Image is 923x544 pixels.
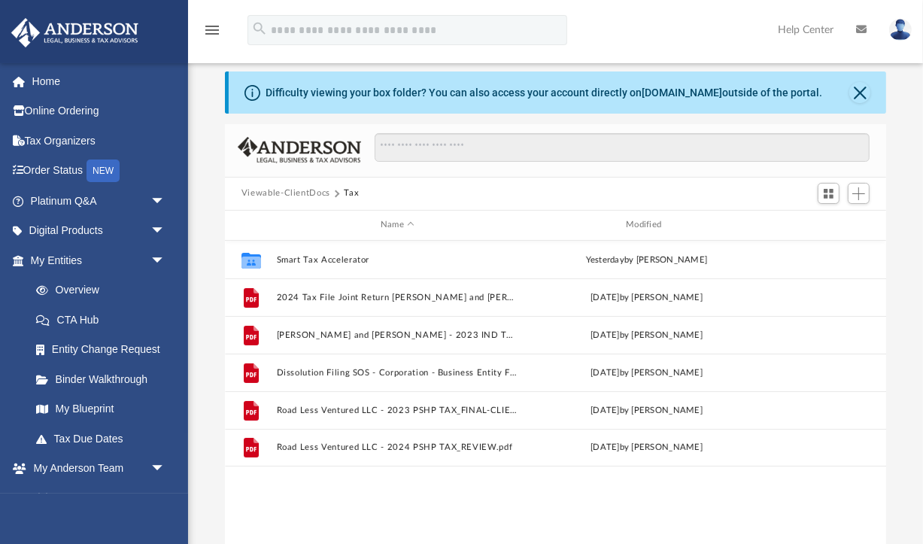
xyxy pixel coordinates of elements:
[7,18,143,47] img: Anderson Advisors Platinum Portal
[251,20,268,37] i: search
[525,253,767,266] div: by [PERSON_NAME]
[276,330,518,340] button: [PERSON_NAME] and [PERSON_NAME] - 2023 IND TAX_FINAL-CLIENT COPY.pdf
[150,245,181,276] span: arrow_drop_down
[11,126,188,156] a: Tax Organizers
[276,255,518,265] button: Smart Tax Accelerator
[276,293,518,302] button: 2024 Tax File Joint Return [PERSON_NAME] and [PERSON_NAME] - 2024 IND TAX_FINAL-CLIENT COPY.pdf
[849,82,870,103] button: Close
[150,454,181,485] span: arrow_drop_down
[11,216,188,246] a: Digital Productsarrow_drop_down
[525,403,767,417] div: [DATE] by [PERSON_NAME]
[642,87,722,99] a: [DOMAIN_NAME]
[276,368,518,378] button: Dissolution Filing SOS - Corporation - Business Entity Filing Records - 220237499.PDF
[21,335,188,365] a: Entity Change Request
[848,183,870,204] button: Add
[203,29,221,39] a: menu
[276,442,518,452] button: Road Less Ventured LLC - 2024 PSHP TAX_REVIEW.pdf
[11,454,181,484] a: My Anderson Teamarrow_drop_down
[241,187,330,200] button: Viewable-ClientDocs
[150,216,181,247] span: arrow_drop_down
[232,218,269,232] div: id
[525,290,767,304] div: [DATE] by [PERSON_NAME]
[266,85,822,101] div: Difficulty viewing your box folder? You can also access your account directly on outside of the p...
[11,96,188,126] a: Online Ordering
[150,186,181,217] span: arrow_drop_down
[585,255,624,263] span: yesterday
[276,406,518,415] button: Road Less Ventured LLC - 2023 PSHP TAX_FINAL-CLIENT COPY.pdf
[525,366,767,379] div: [DATE] by [PERSON_NAME]
[21,424,188,454] a: Tax Due Dates
[11,245,188,275] a: My Entitiesarrow_drop_down
[525,441,767,454] div: [DATE] by [PERSON_NAME]
[275,218,518,232] div: Name
[774,218,879,232] div: id
[21,483,173,513] a: My Anderson Team
[344,187,359,200] button: Tax
[818,183,840,204] button: Switch to Grid View
[11,156,188,187] a: Order StatusNEW
[87,160,120,182] div: NEW
[11,66,188,96] a: Home
[889,19,912,41] img: User Pic
[375,133,870,162] input: Search files and folders
[21,305,188,335] a: CTA Hub
[21,364,188,394] a: Binder Walkthrough
[21,275,188,305] a: Overview
[525,218,768,232] div: Modified
[203,21,221,39] i: menu
[21,394,181,424] a: My Blueprint
[525,328,767,342] div: [DATE] by [PERSON_NAME]
[11,186,188,216] a: Platinum Q&Aarrow_drop_down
